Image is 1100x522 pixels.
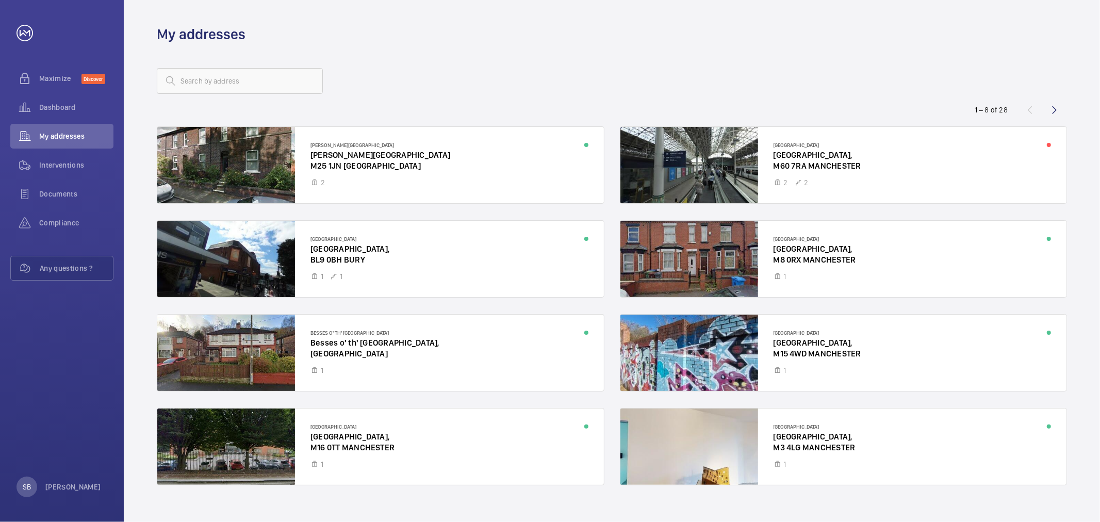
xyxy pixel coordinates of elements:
input: Search by address [157,68,323,94]
span: Any questions ? [40,263,113,273]
p: SB [23,482,31,492]
span: Maximize [39,73,81,84]
h1: My addresses [157,25,245,44]
span: Compliance [39,218,113,228]
p: [PERSON_NAME] [45,482,101,492]
span: Discover [81,74,105,84]
span: Documents [39,189,113,199]
span: My addresses [39,131,113,141]
span: Dashboard [39,102,113,112]
div: 1 – 8 of 28 [975,105,1008,115]
span: Interventions [39,160,113,170]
